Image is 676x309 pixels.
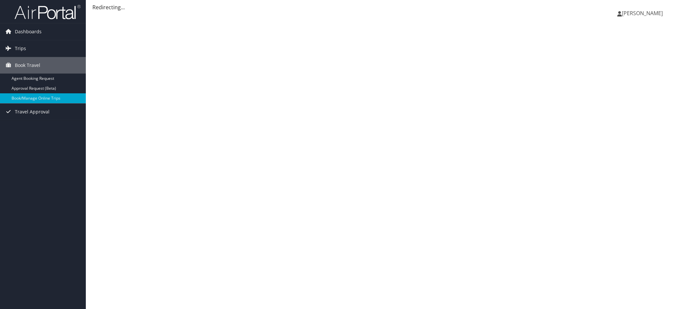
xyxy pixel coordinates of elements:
[15,23,42,40] span: Dashboards
[617,3,669,23] a: [PERSON_NAME]
[15,40,26,57] span: Trips
[92,3,669,11] div: Redirecting...
[15,104,50,120] span: Travel Approval
[15,4,81,20] img: airportal-logo.png
[622,10,663,17] span: [PERSON_NAME]
[15,57,40,74] span: Book Travel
